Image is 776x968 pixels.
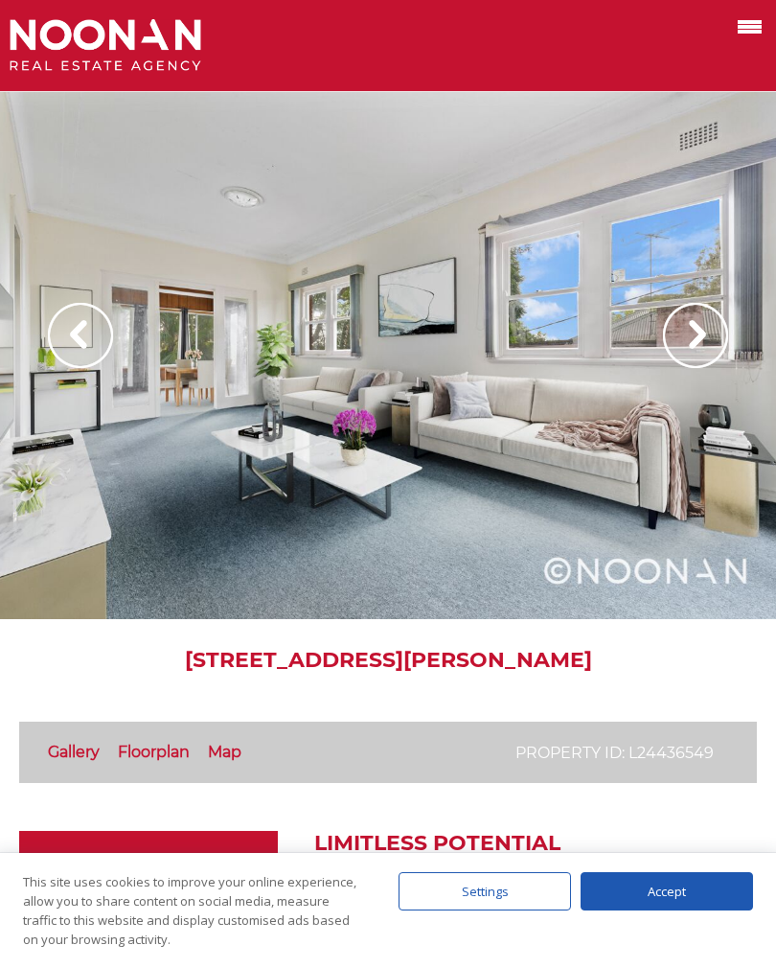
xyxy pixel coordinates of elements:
img: Arrow slider [48,303,113,368]
a: Floorplan [118,743,190,761]
h1: [STREET_ADDRESS][PERSON_NAME] [19,648,757,673]
a: Gallery [48,743,100,761]
img: Noonan Real Estate Agency [10,19,201,72]
div: Settings [399,872,571,910]
h2: Limitless Potential [314,831,757,856]
div: This site uses cookies to improve your online experience, allow you to share content on social me... [23,872,360,949]
img: Arrow slider [663,303,728,368]
a: Map [208,743,241,761]
div: Accept [581,872,753,910]
p: Property ID: L24436549 [515,741,714,765]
